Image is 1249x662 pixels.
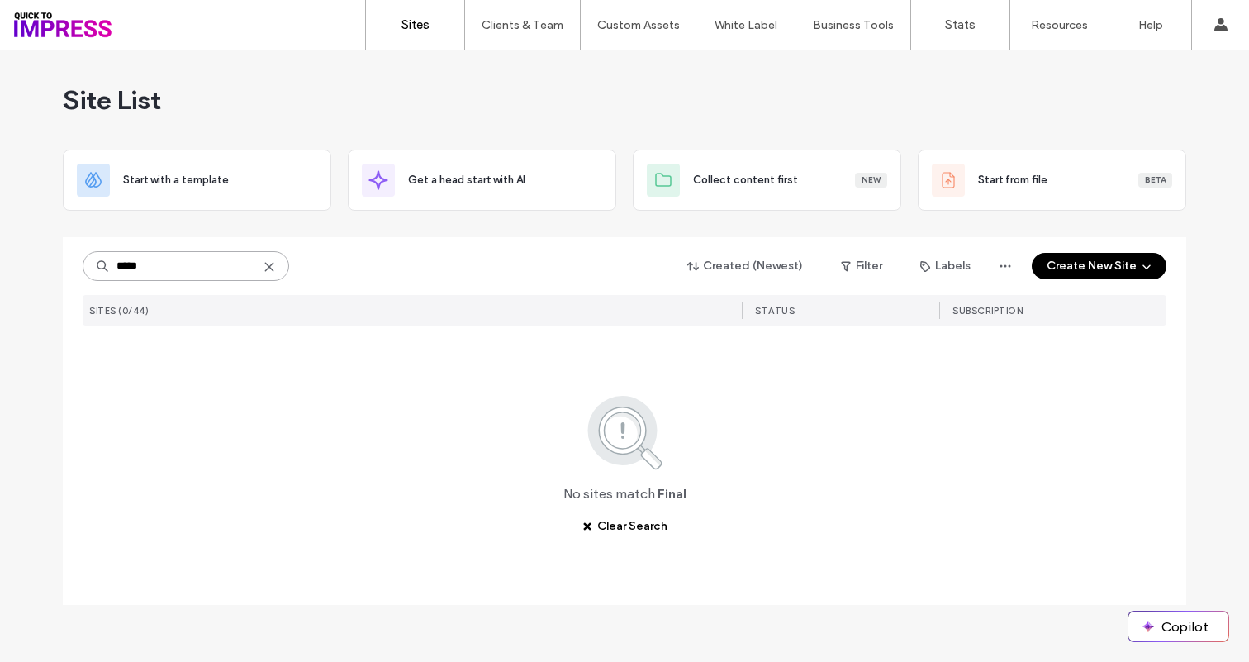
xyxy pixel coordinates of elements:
img: search.svg [565,393,685,472]
span: SITES (0/44) [89,305,149,317]
label: Custom Assets [597,18,680,32]
span: Help [38,12,72,26]
label: Stats [945,17,976,32]
label: Clients & Team [482,18,563,32]
div: New [855,173,887,188]
label: White Label [715,18,777,32]
div: Collect content firstNew [633,150,901,211]
button: Labels [905,253,985,279]
button: Clear Search [568,513,682,540]
span: Get a head start with AI [408,172,525,188]
span: Site List [63,83,161,117]
span: SUBSCRIPTION [952,305,1023,317]
label: Sites [401,17,430,32]
span: Start with a template [123,172,229,188]
button: Create New Site [1032,253,1166,279]
span: Start from file [978,172,1047,188]
span: No sites match [563,485,655,503]
span: Collect content first [693,172,798,188]
label: Help [1138,18,1163,32]
button: Copilot [1128,612,1228,641]
span: STATUS [755,305,795,317]
button: Filter [824,253,899,279]
label: Resources [1031,18,1088,32]
div: Start with a template [63,150,331,211]
div: Get a head start with AI [348,150,616,211]
div: Beta [1138,173,1172,188]
button: Created (Newest) [673,253,818,279]
span: Final [658,485,686,503]
label: Business Tools [813,18,894,32]
div: Start from fileBeta [918,150,1186,211]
